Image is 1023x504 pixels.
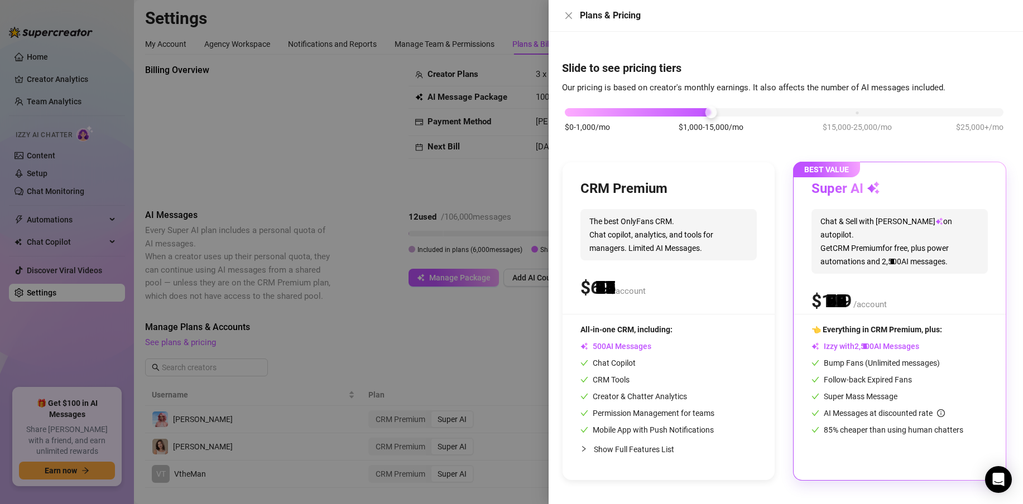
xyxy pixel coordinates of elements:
span: $ [580,277,611,298]
span: The best OnlyFans CRM. Chat copilot, analytics, and tools for managers. Limited AI Messages. [580,209,757,260]
span: close [564,11,573,20]
span: $25,000+/mo [956,121,1003,133]
span: check [811,392,819,400]
span: check [580,426,588,434]
span: $15,000-25,000/mo [823,121,892,133]
span: Show Full Features List [594,445,674,454]
span: check [811,426,819,434]
span: 👈 Everything in CRM Premium, plus: [811,325,942,334]
button: Close [562,9,575,22]
span: BEST VALUE [793,162,860,177]
h3: Super AI [811,180,880,198]
span: Chat Copilot [580,358,636,367]
span: $0-1,000/mo [565,121,610,133]
span: $ [811,290,852,312]
span: check [580,359,588,367]
span: $1,000-15,000/mo [679,121,743,133]
div: Show Full Features List [580,436,757,462]
span: check [580,376,588,384]
span: All-in-one CRM, including: [580,325,673,334]
span: check [811,359,819,367]
span: collapsed [580,445,587,452]
span: CRM Tools [580,375,630,384]
span: Creator & Chatter Analytics [580,392,687,401]
span: Mobile App with Push Notifications [580,425,714,434]
span: AI Messages at discounted rate [824,409,945,418]
span: AI Messages [580,342,651,351]
span: check [811,376,819,384]
h4: Slide to see pricing tiers [562,60,1010,76]
span: check [580,409,588,417]
span: Permission Management for teams [580,409,714,418]
span: check [811,409,819,417]
span: Bump Fans (Unlimited messages) [811,358,940,367]
span: /account [853,299,887,309]
span: /account [612,286,646,296]
span: Super Mass Message [811,392,897,401]
span: 85% cheaper than using human chatters [811,425,963,434]
span: check [580,392,588,400]
h3: CRM Premium [580,180,667,198]
div: Plans & Pricing [580,9,1010,22]
span: Chat & Sell with [PERSON_NAME] on autopilot. Get CRM Premium for free, plus power automations and... [811,209,988,274]
div: Open Intercom Messenger [985,466,1012,493]
span: Follow-back Expired Fans [811,375,912,384]
span: Izzy with AI Messages [811,342,919,351]
span: Our pricing is based on creator's monthly earnings. It also affects the number of AI messages inc... [562,83,945,93]
span: info-circle [937,409,945,417]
